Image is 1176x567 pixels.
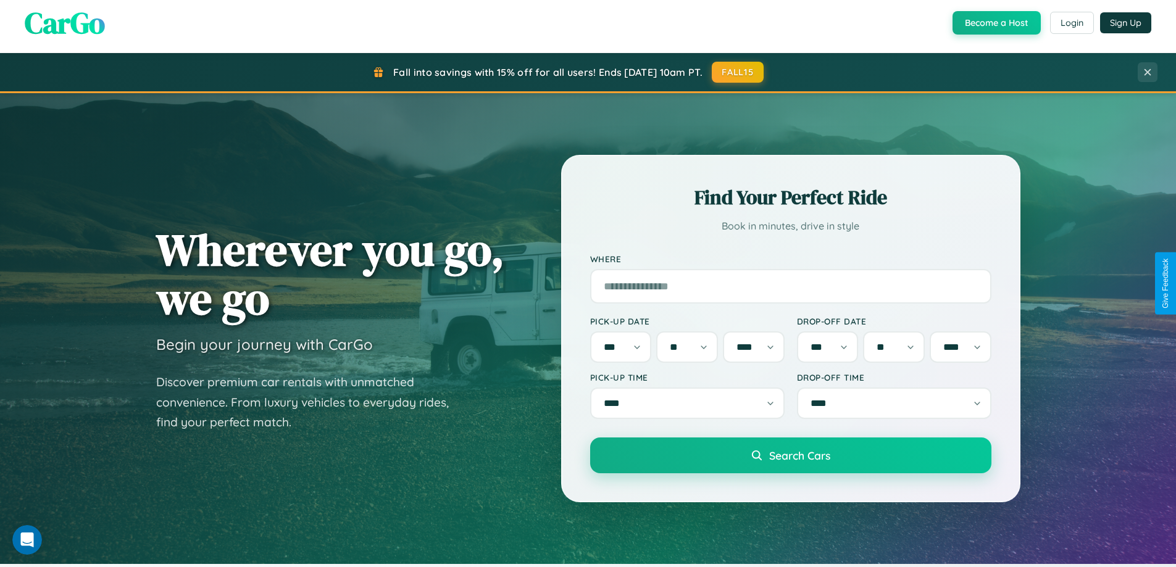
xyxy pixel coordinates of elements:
p: Discover premium car rentals with unmatched convenience. From luxury vehicles to everyday rides, ... [156,372,465,432]
label: Drop-off Time [797,372,991,383]
div: Give Feedback [1161,259,1170,308]
button: Search Cars [590,437,991,473]
h3: Begin your journey with CarGo [156,335,373,354]
span: CarGo [25,2,105,43]
button: FALL15 [712,62,764,83]
button: Sign Up [1100,12,1151,33]
h1: Wherever you go, we go [156,225,504,323]
label: Drop-off Date [797,316,991,326]
p: Book in minutes, drive in style [590,217,991,235]
label: Pick-up Time [590,372,785,383]
h2: Find Your Perfect Ride [590,184,991,211]
button: Login [1050,12,1094,34]
label: Pick-up Date [590,316,785,326]
span: Search Cars [769,449,830,462]
span: Fall into savings with 15% off for all users! Ends [DATE] 10am PT. [393,66,703,78]
label: Where [590,254,991,264]
iframe: Intercom live chat [12,525,42,555]
button: Become a Host [953,11,1041,35]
